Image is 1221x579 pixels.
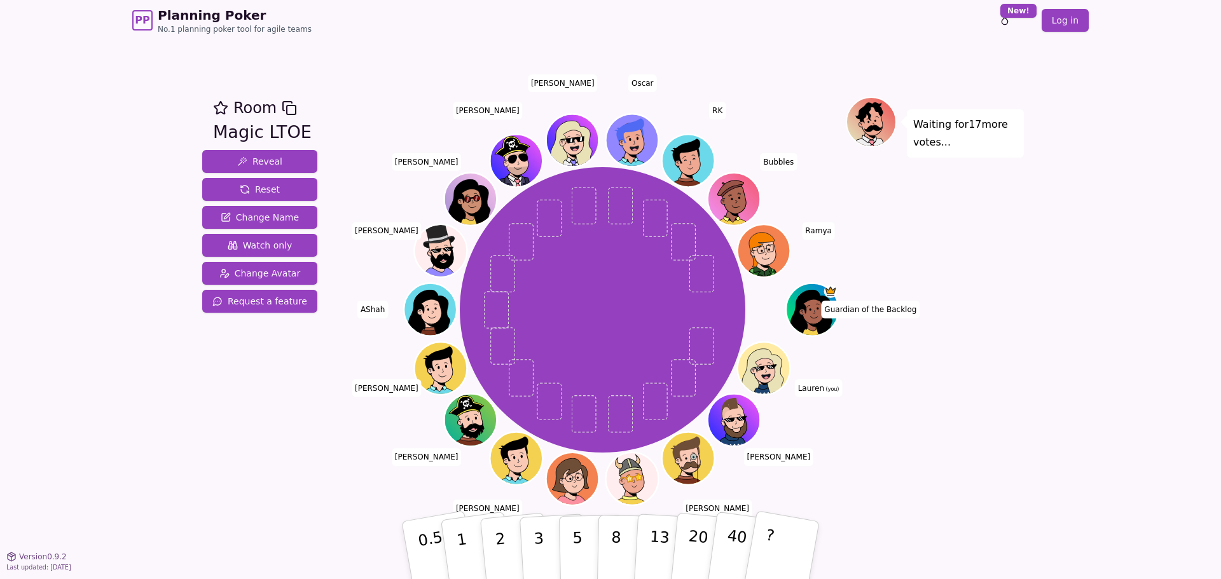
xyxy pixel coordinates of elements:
span: Click to change your name [528,75,598,93]
span: No.1 planning poker tool for agile teams [158,24,312,34]
button: Change Avatar [202,262,317,285]
a: PPPlanning PokerNo.1 planning poker tool for agile teams [132,6,312,34]
span: Change Name [221,211,299,224]
span: Click to change your name [357,301,388,318]
button: Version0.9.2 [6,552,67,562]
div: New! [1000,4,1037,18]
span: Click to change your name [760,153,797,171]
span: (you) [824,386,839,392]
button: Click to change your avatar [740,344,789,393]
span: Click to change your name [628,75,657,93]
button: Add as favourite [213,97,228,119]
span: Click to change your name [795,379,843,397]
span: Last updated: [DATE] [6,564,71,571]
span: Version 0.9.2 [19,552,67,562]
span: Watch only [228,239,293,252]
button: Reveal [202,150,317,173]
span: Click to change your name [743,449,813,467]
span: Click to change your name [682,500,752,517]
button: Reset [202,178,317,201]
span: Click to change your name [352,379,422,397]
span: Planning Poker [158,6,312,24]
span: Click to change your name [709,102,726,119]
span: Click to change your name [392,153,462,171]
span: Request a feature [212,295,307,308]
span: Change Avatar [219,267,301,280]
span: Room [233,97,277,119]
p: Waiting for 17 more votes... [913,116,1018,151]
span: Click to change your name [453,102,523,119]
span: Click to change your name [352,222,422,240]
button: New! [993,9,1016,32]
div: Magic LTOE [213,119,312,146]
span: Click to change your name [821,301,920,318]
span: Click to change your name [802,222,835,240]
span: Reset [240,183,280,196]
span: Guardian of the Backlog is the host [824,285,838,298]
button: Change Name [202,206,317,229]
span: PP [135,13,149,28]
button: Watch only [202,234,317,257]
span: Reveal [237,155,282,168]
span: Click to change your name [392,449,462,467]
button: Request a feature [202,290,317,313]
span: Click to change your name [453,500,523,517]
a: Log in [1042,9,1089,32]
